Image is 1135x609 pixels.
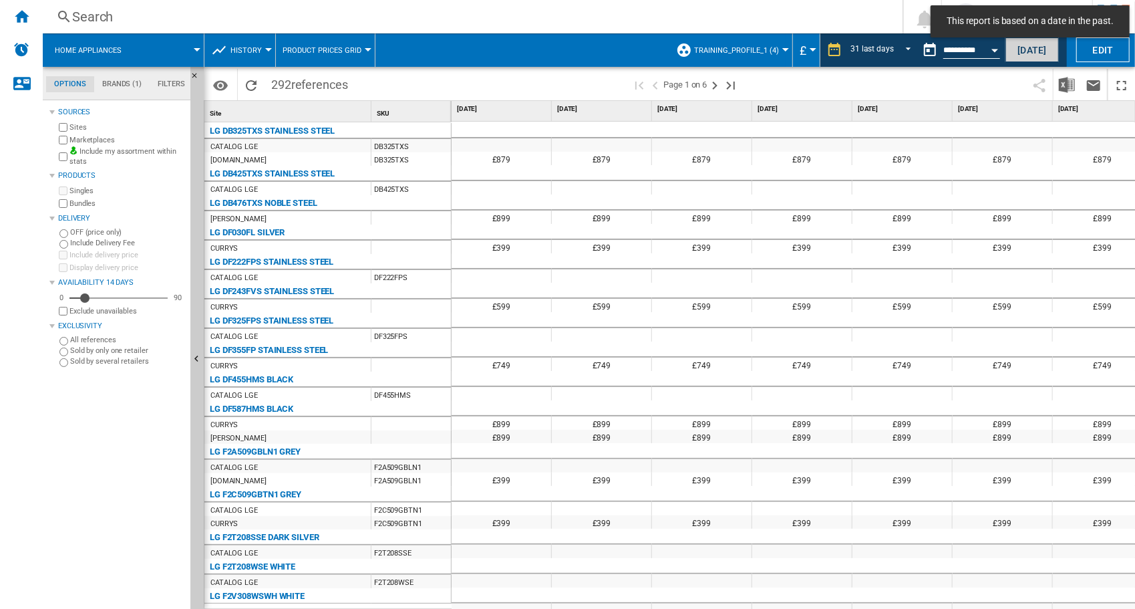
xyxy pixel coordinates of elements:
div: LG F2T208WSE WHITE [210,559,295,575]
div: £399 [552,473,651,486]
div: Search [72,7,868,26]
div: LG DF325FPS STAINLESS STEEL [210,313,333,329]
button: Open calendar [983,36,1007,60]
div: £899 [752,430,852,443]
span: Page 1 on 6 [663,69,707,100]
div: £399 [552,515,651,529]
button: Home appliances [55,33,135,67]
div: £879 [752,152,852,165]
div: [DOMAIN_NAME] [210,154,267,167]
button: Send this report by email [1080,69,1107,100]
md-tab-item: Options [46,76,94,92]
div: 0 [56,293,67,303]
div: CATALOG LGE [210,389,258,402]
div: 31 last days [850,44,894,53]
div: 90 [170,293,185,303]
div: £399 [452,240,551,253]
div: £599 [552,299,651,312]
div: £899 [852,416,952,430]
div: CURRYS [210,301,238,314]
span: £ [800,43,806,57]
span: [DATE] [457,104,548,114]
button: [DATE] [1005,37,1059,62]
div: DB425TXS [371,182,451,195]
div: CATALOG LGE [210,330,258,344]
div: LG DB425TXS STAINLESS STEEL [210,166,335,182]
div: LG F2T208SSE DARK SILVER [210,529,319,545]
span: Site [210,110,221,117]
div: £879 [452,152,551,165]
label: Sold by only one retailer [70,346,185,356]
div: CATALOG LGE [210,504,258,517]
span: Home appliances [55,46,122,55]
button: Maximize [1108,69,1135,100]
label: Display delivery price [69,263,185,273]
label: Singles [69,186,185,196]
div: Delivery [58,213,185,224]
span: This report is based on a date in the past. [943,15,1118,28]
div: £599 [752,299,852,312]
div: £749 [953,358,1052,371]
label: Include delivery price [69,250,185,260]
button: History [230,33,269,67]
div: CURRYS [210,418,238,432]
div: £899 [552,430,651,443]
input: Singles [59,187,67,195]
div: Home appliances [49,33,197,67]
div: History [211,33,269,67]
div: £399 [852,515,952,529]
div: CATALOG LGE [210,140,258,154]
div: £899 [752,416,852,430]
div: £399 [652,473,752,486]
div: £899 [552,211,651,224]
div: SKU Sort None [374,101,451,122]
input: Display delivery price [59,307,67,316]
img: mysite-bg-18x18.png [69,146,77,154]
div: [PERSON_NAME] [210,213,267,226]
div: CATALOG LGE [210,547,258,560]
img: excel-24x24.png [1059,77,1075,93]
div: £599 [953,299,1052,312]
div: CATALOG LGE [210,271,258,285]
div: Products [58,170,185,181]
input: Include Delivery Fee [59,240,68,249]
div: LG F2A509GBLN1 GREY [210,444,301,460]
div: £399 [552,240,651,253]
label: All references [70,335,185,345]
div: £399 [953,473,1052,486]
button: Download in Excel [1053,69,1080,100]
div: F2A509GBLN1 [371,473,451,487]
img: alerts-logo.svg [13,41,29,57]
div: £899 [652,211,752,224]
div: £399 [752,473,852,486]
div: £749 [452,358,551,371]
div: £899 [652,430,752,443]
md-tab-item: Brands (1) [94,76,150,92]
div: LG DB476TXS NOBLE STEEL [210,195,317,211]
div: Exclusivity [58,321,185,332]
input: Include my assortment within stats [59,148,67,165]
div: £399 [452,515,551,529]
div: £399 [852,473,952,486]
div: £879 [953,152,1052,165]
div: £399 [652,240,752,253]
div: £879 [652,152,752,165]
div: Site Sort None [207,101,371,122]
label: Include my assortment within stats [69,146,185,167]
div: DB325TXS [371,152,451,166]
div: LG DF355FP STAINLESS STEEL [210,342,328,358]
span: references [291,78,348,92]
div: £899 [452,211,551,224]
div: CURRYS [210,360,238,373]
div: F2A509GBLN1 [371,460,451,473]
div: LG DF222FPS STAINLESS STEEL [210,254,333,270]
button: Product prices grid [283,33,368,67]
div: £399 [953,515,1052,529]
span: History [230,46,262,55]
div: DF455HMS [371,388,451,401]
button: Edit [1076,37,1130,62]
label: Sites [69,122,185,132]
button: Options [207,73,234,97]
label: Bundles [69,199,185,209]
span: Training_Profile_1 (4) [694,46,779,55]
